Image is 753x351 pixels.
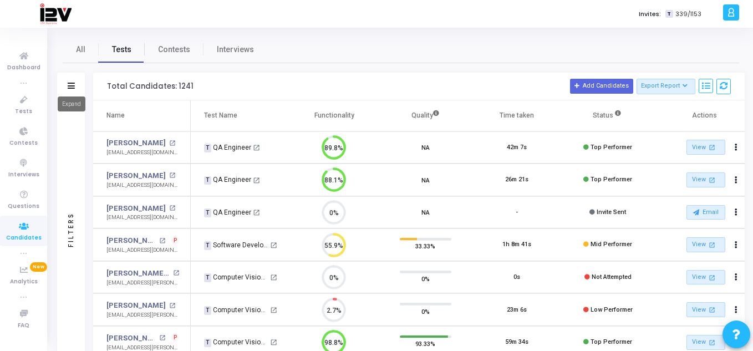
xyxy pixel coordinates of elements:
span: Dashboard [7,63,40,73]
span: Invite Sent [597,208,626,216]
span: NA [421,207,430,218]
div: - [516,208,518,217]
button: Email [686,205,725,220]
span: Questions [8,202,39,211]
a: [PERSON_NAME] [PERSON_NAME] [106,268,170,279]
a: View [686,140,725,155]
button: Actions [728,205,744,220]
span: Tests [112,44,131,55]
div: [EMAIL_ADDRESS][PERSON_NAME][DOMAIN_NAME] [106,311,179,319]
mat-icon: open_in_new [159,335,165,341]
div: Computer Vision Engineer Test- [PERSON_NAME][GEOGRAPHIC_DATA] [204,337,268,347]
div: Filters [66,169,76,291]
th: Actions [654,100,745,131]
button: Actions [728,140,744,155]
button: Actions [728,172,744,188]
th: Test Name [191,100,288,131]
div: Time taken [500,109,534,121]
mat-icon: open_in_new [707,175,716,185]
mat-icon: open_in_new [270,339,277,346]
button: Export Report [637,79,696,94]
span: Low Performer [591,306,633,313]
a: [PERSON_NAME] [106,300,166,311]
div: 26m 21s [505,175,528,185]
span: Top Performer [591,338,632,345]
button: Actions [728,269,744,285]
a: [PERSON_NAME] [106,170,166,181]
div: [EMAIL_ADDRESS][DOMAIN_NAME] [106,213,179,222]
span: T [665,10,673,18]
mat-icon: open_in_new [270,274,277,281]
span: Analytics [10,277,38,287]
div: Expand [58,96,85,111]
span: T [204,339,211,348]
a: View [686,237,725,252]
label: Invites: [639,9,661,19]
th: Quality [380,100,471,131]
div: Total Candidates: 1241 [107,82,194,91]
mat-icon: open_in_new [159,238,165,244]
mat-icon: open_in_new [707,338,716,347]
a: View [686,335,725,350]
th: Functionality [289,100,380,131]
span: NA [421,174,430,185]
th: Status [562,100,654,131]
span: T [204,176,211,185]
div: [EMAIL_ADDRESS][DOMAIN_NAME] [106,181,179,190]
span: Top Performer [591,144,632,151]
span: Candidates [6,233,42,243]
span: Interviews [217,44,254,55]
mat-icon: open_in_new [253,209,260,216]
span: Not Attempted [592,273,632,281]
mat-icon: open_in_new [253,144,260,151]
a: [PERSON_NAME] [106,333,156,344]
a: [PERSON_NAME] [106,235,156,246]
mat-icon: open_in_new [270,307,277,314]
mat-icon: open_in_new [707,143,716,152]
span: All [76,44,85,55]
span: 93.33% [415,338,435,349]
a: [PERSON_NAME] [106,203,166,214]
span: 33.33% [415,241,435,252]
div: [EMAIL_ADDRESS][PERSON_NAME][DOMAIN_NAME] [106,279,179,287]
span: NA [421,142,430,153]
div: 1h 8m 41s [502,240,531,250]
span: 0% [421,306,430,317]
span: Contests [158,44,190,55]
span: FAQ [18,321,29,330]
div: Computer Vision Engineer Test- [PERSON_NAME][GEOGRAPHIC_DATA] [204,272,268,282]
div: 42m 7s [507,143,527,152]
div: Software Developer - Fresher [204,240,268,250]
span: P [174,236,177,245]
span: Interviews [8,170,39,180]
div: 23m 6s [507,306,527,315]
mat-icon: open_in_new [707,305,716,314]
mat-icon: open_in_new [707,273,716,282]
span: T [204,208,211,217]
span: T [204,306,211,315]
div: QA Engineer [204,207,251,217]
a: View [686,172,725,187]
span: T [204,241,211,250]
button: Actions [728,237,744,253]
mat-icon: open_in_new [707,240,716,250]
mat-icon: open_in_new [169,172,175,179]
div: Name [106,109,125,121]
span: Mid Performer [591,241,632,248]
button: Add Candidates [570,79,633,93]
div: 0s [513,273,520,282]
mat-icon: open_in_new [169,205,175,211]
a: View [686,270,725,285]
div: 59m 34s [505,338,528,347]
mat-icon: open_in_new [173,270,179,276]
span: P [174,333,177,342]
div: [EMAIL_ADDRESS][DOMAIN_NAME] [106,246,179,255]
div: QA Engineer [204,143,251,152]
img: logo [39,3,72,25]
span: Contests [9,139,38,148]
span: 339/1153 [675,9,701,19]
button: Actions [728,302,744,318]
div: Computer Vision Engineer Test- [PERSON_NAME][GEOGRAPHIC_DATA] [204,305,268,315]
span: 0% [421,273,430,284]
